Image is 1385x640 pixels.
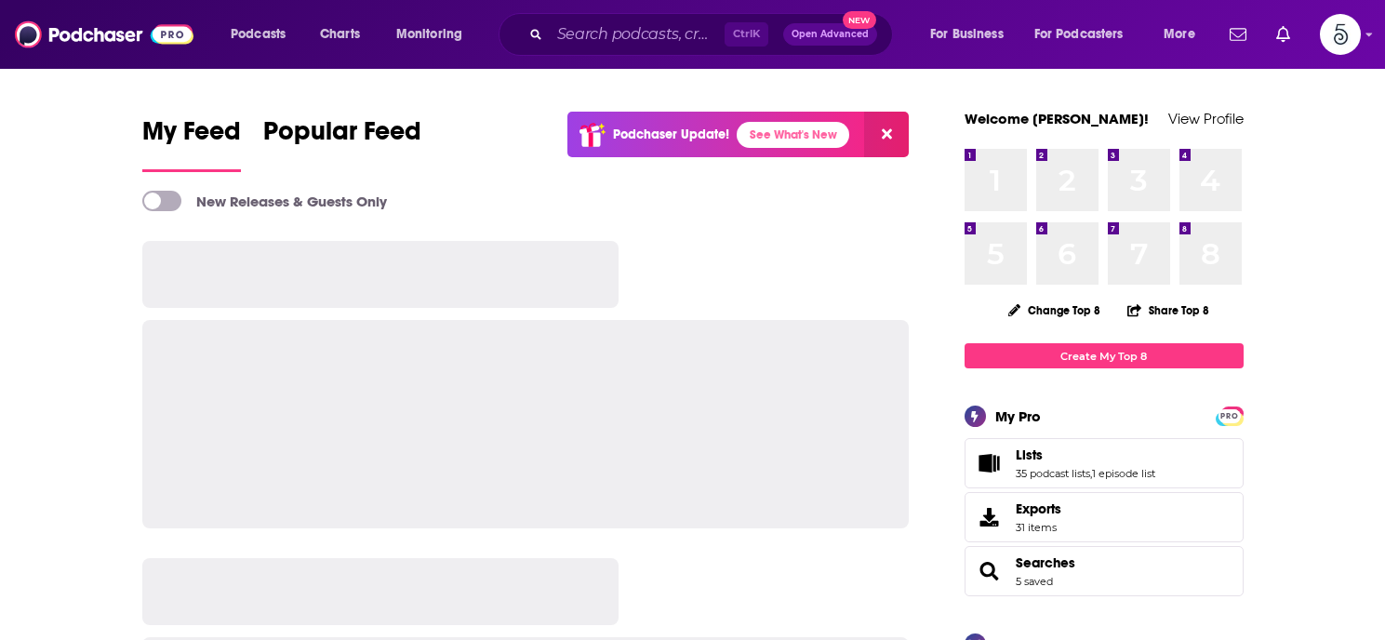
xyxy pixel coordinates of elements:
div: Search podcasts, credits, & more... [516,13,911,56]
div: My Pro [995,407,1041,425]
a: PRO [1219,408,1241,422]
span: Searches [965,546,1244,596]
button: Share Top 8 [1126,292,1210,328]
a: Show notifications dropdown [1222,19,1254,50]
span: For Business [930,21,1004,47]
span: Logged in as Spiral5-G2 [1320,14,1361,55]
p: Podchaser Update! [613,127,729,142]
span: 31 items [1016,521,1061,534]
button: open menu [383,20,486,49]
a: Lists [1016,447,1155,463]
span: For Podcasters [1034,21,1124,47]
img: User Profile [1320,14,1361,55]
a: New Releases & Guests Only [142,191,387,211]
span: Lists [965,438,1244,488]
span: Exports [1016,500,1061,517]
a: 35 podcast lists [1016,467,1090,480]
a: Charts [308,20,371,49]
a: Searches [971,558,1008,584]
a: 1 episode list [1092,467,1155,480]
a: Show notifications dropdown [1269,19,1298,50]
a: See What's New [737,122,849,148]
a: Lists [971,450,1008,476]
span: Popular Feed [263,115,421,158]
a: 5 saved [1016,575,1053,588]
button: open menu [218,20,310,49]
button: open menu [917,20,1027,49]
span: New [843,11,876,29]
span: Ctrl K [725,22,768,47]
button: Change Top 8 [997,299,1112,322]
a: Exports [965,492,1244,542]
a: My Feed [142,115,241,172]
span: Charts [320,21,360,47]
button: open menu [1151,20,1219,49]
button: Show profile menu [1320,14,1361,55]
a: Welcome [PERSON_NAME]! [965,110,1149,127]
button: Open AdvancedNew [783,23,877,46]
span: More [1164,21,1195,47]
a: Searches [1016,554,1075,571]
button: open menu [1022,20,1151,49]
span: Monitoring [396,21,462,47]
a: Create My Top 8 [965,343,1244,368]
span: , [1090,467,1092,480]
span: PRO [1219,409,1241,423]
span: Podcasts [231,21,286,47]
input: Search podcasts, credits, & more... [550,20,725,49]
a: Popular Feed [263,115,421,172]
span: Open Advanced [792,30,869,39]
img: Podchaser - Follow, Share and Rate Podcasts [15,17,193,52]
span: My Feed [142,115,241,158]
span: Exports [971,504,1008,530]
a: View Profile [1168,110,1244,127]
span: Lists [1016,447,1043,463]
